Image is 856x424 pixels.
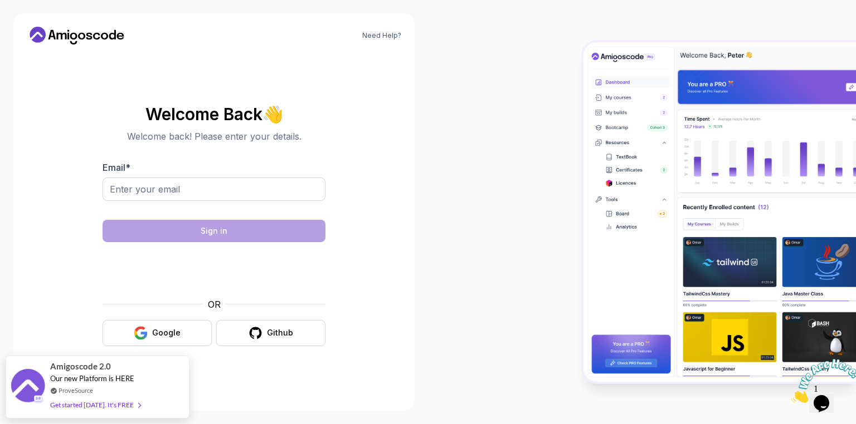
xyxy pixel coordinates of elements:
[103,178,325,201] input: Enter your email
[4,4,9,14] span: 1
[103,220,325,242] button: Sign in
[216,320,325,346] button: Github
[50,360,111,373] span: Amigoscode 2.0
[267,327,293,338] div: Github
[261,103,285,125] span: 👋
[11,369,45,405] img: provesource social proof notification image
[208,298,221,311] p: OR
[103,130,325,143] p: Welcome back! Please enter your details.
[201,225,227,236] div: Sign in
[50,374,134,383] span: Our new Platform is HERE
[130,249,298,291] iframe: Widget que contiene una casilla de verificación para el desafío de seguridad de hCaptcha
[103,320,212,346] button: Google
[103,105,325,123] h2: Welcome Back
[4,4,74,48] img: Chat attention grabber
[362,31,401,40] a: Need Help?
[152,327,181,338] div: Google
[103,162,130,173] label: Email *
[59,386,93,395] a: ProveSource
[583,42,856,382] img: Amigoscode Dashboard
[27,27,127,45] a: Home link
[787,354,856,407] iframe: chat widget
[50,398,140,411] div: Get started [DATE]. It's FREE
